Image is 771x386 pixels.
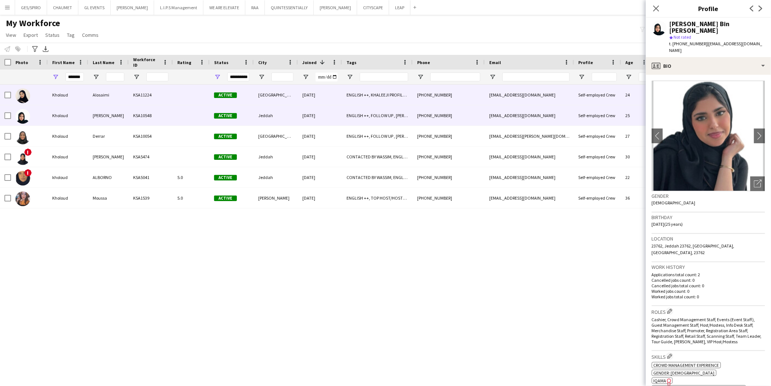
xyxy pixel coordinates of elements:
[316,73,338,81] input: Joined Filter Input
[154,0,203,15] button: L.I.P.S Management
[298,126,342,146] div: [DATE]
[485,167,574,187] div: [EMAIL_ADDRESS][DOMAIN_NAME]
[574,147,621,167] div: Self-employed Crew
[574,188,621,208] div: Self-employed Crew
[88,126,129,146] div: Derrar
[258,74,265,80] button: Open Filter Menu
[3,30,19,40] a: View
[177,60,191,65] span: Rating
[298,167,342,187] div: [DATE]
[669,41,708,46] span: t. [PHONE_NUMBER]
[652,264,765,270] h3: Work history
[342,105,413,126] div: ENGLISH ++, FOLLOW UP , [PERSON_NAME] PROFILE, Potential Supervisor Training, TOP HOST/HOSTESS, T...
[485,126,574,146] div: [EMAIL_ADDRESS][PERSON_NAME][DOMAIN_NAME]
[24,148,32,156] span: !
[347,74,353,80] button: Open Filter Menu
[417,74,424,80] button: Open Filter Menu
[646,57,771,75] div: Bio
[389,0,411,15] button: LEAP
[52,74,59,80] button: Open Filter Menu
[502,73,570,81] input: Email Filter Input
[413,147,485,167] div: [PHONE_NUMBER]
[6,32,16,38] span: View
[79,30,102,40] a: Comms
[129,147,173,167] div: KSA5474
[48,167,88,187] div: kholoud
[413,188,485,208] div: [PHONE_NUMBER]
[15,150,30,165] img: Kholoud saleh
[485,85,574,105] div: [EMAIL_ADDRESS][DOMAIN_NAME]
[133,57,160,68] span: Workforce ID
[342,126,413,146] div: ENGLISH ++, FOLLOW UP , [PERSON_NAME] PROFILE, TOP HOST/HOSTESS, TOP PROMOTER, TOP [PERSON_NAME]
[254,126,298,146] div: [GEOGRAPHIC_DATA]
[417,60,430,65] span: Phone
[214,113,237,119] span: Active
[654,362,719,368] span: Crowd management experience
[654,370,715,376] span: Gender: [DEMOGRAPHIC_DATA]
[129,126,173,146] div: KSA10054
[15,88,30,103] img: Kholoud Alosaimi
[652,294,765,299] p: Worked jobs total count: 0
[93,74,99,80] button: Open Filter Menu
[48,126,88,146] div: Kholoud
[65,73,84,81] input: First Name Filter Input
[652,283,765,288] p: Cancelled jobs total count: 0
[214,196,237,201] span: Active
[254,188,298,208] div: [PERSON_NAME]
[254,167,298,187] div: Jeddah
[621,188,652,208] div: 36
[258,60,267,65] span: City
[133,74,140,80] button: Open Filter Menu
[360,73,408,81] input: Tags Filter Input
[6,18,60,29] span: My Workforce
[214,92,237,98] span: Active
[52,60,75,65] span: First Name
[489,60,501,65] span: Email
[48,147,88,167] div: Kholoud
[347,60,356,65] span: Tags
[88,188,129,208] div: Moussa
[111,0,154,15] button: [PERSON_NAME]
[88,167,129,187] div: ALBORNO
[265,0,314,15] button: QUINTESSENTIALLY
[298,105,342,126] div: [DATE]
[302,60,317,65] span: Joined
[15,192,30,206] img: Kholoud Moussa
[652,352,765,360] h3: Skills
[413,105,485,126] div: [PHONE_NUMBER]
[129,167,173,187] div: KSA5041
[214,60,228,65] span: Status
[652,308,765,315] h3: Roles
[88,85,129,105] div: Alosaimi
[652,272,765,277] p: Applications total count: 2
[254,147,298,167] div: Jeddah
[88,147,129,167] div: [PERSON_NAME]
[146,73,168,81] input: Workforce ID Filter Input
[621,126,652,146] div: 27
[173,167,210,187] div: 5.0
[302,74,309,80] button: Open Filter Menu
[592,73,617,81] input: Profile Filter Input
[669,21,765,34] div: [PERSON_NAME] Bin [PERSON_NAME]
[298,188,342,208] div: [DATE]
[88,105,129,126] div: [PERSON_NAME]
[173,188,210,208] div: 5.0
[579,60,593,65] span: Profile
[574,105,621,126] div: Self-employed Crew
[485,147,574,167] div: [EMAIL_ADDRESS][DOMAIN_NAME]
[214,74,221,80] button: Open Filter Menu
[489,74,496,80] button: Open Filter Menu
[342,188,413,208] div: ENGLISH ++, TOP HOST/HOSTESS, TOP PROMOTER, TOP SUPERVISOR, TOP [PERSON_NAME]
[652,214,765,221] h3: Birthday
[342,167,413,187] div: CONTACTED BY WASSIM, ENGLISH ++, FOLLOW UP , TOP PROMOTER, TOP [PERSON_NAME]
[413,126,485,146] div: [PHONE_NUMBER]
[48,85,88,105] div: Kholoud
[579,74,585,80] button: Open Filter Menu
[21,30,41,40] a: Export
[15,109,30,124] img: Kholoud Bin mahfouz
[15,60,28,65] span: Photo
[214,175,237,180] span: Active
[254,105,298,126] div: Jeddah
[413,85,485,105] div: [PHONE_NUMBER]
[67,32,75,38] span: Tag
